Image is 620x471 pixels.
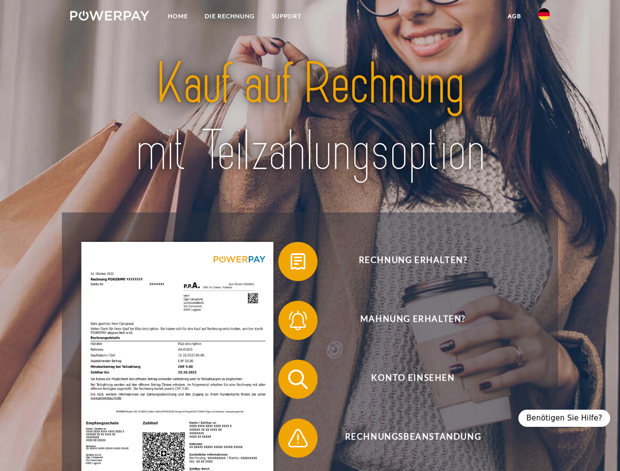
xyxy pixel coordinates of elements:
img: title-powerpay_de.svg [94,47,526,188]
span: Rechnungsbeanstandung [293,419,533,458]
img: qb_bill.svg [286,249,310,274]
a: agb [499,7,530,25]
img: qb_warning.svg [286,426,310,450]
a: DIE RECHNUNG [196,7,263,25]
button: Mahnung erhalten? [278,301,534,340]
button: Konto einsehen [278,360,534,399]
img: qb_search.svg [286,367,310,392]
img: de [538,8,550,20]
img: logo-powerpay-white.svg [70,11,149,21]
span: Rechnung erhalten? [293,242,533,281]
span: Mahnung erhalten? [293,301,533,340]
span: Konto einsehen [293,360,533,399]
a: SUPPORT [263,7,310,25]
button: Rechnungsbeanstandung [278,419,534,458]
a: Home [160,7,196,25]
div: Benötigen Sie Hilfe? [518,410,610,427]
button: Rechnung erhalten? [278,242,534,281]
img: qb_bell.svg [286,308,310,333]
